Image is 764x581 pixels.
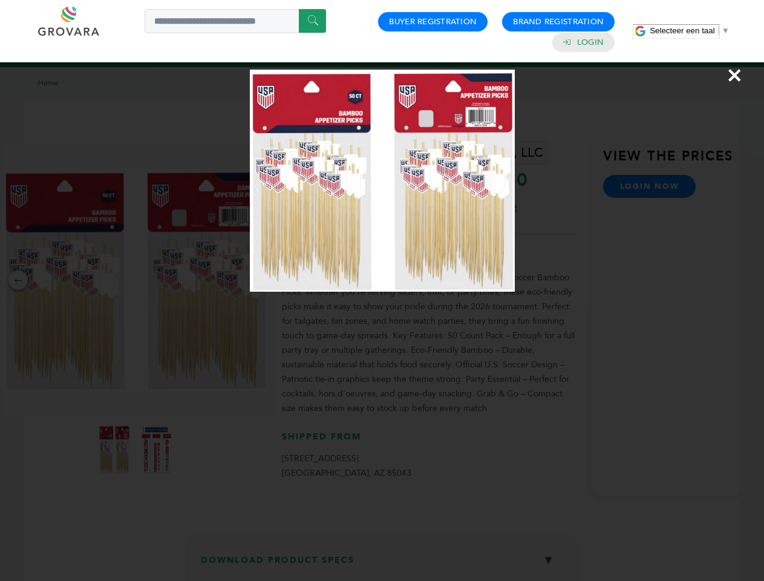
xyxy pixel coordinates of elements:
[577,37,604,48] a: Login
[726,58,743,92] span: ×
[250,70,515,292] img: Image Preview
[718,26,719,35] span: ​
[145,9,326,33] input: Search a product or brand...
[650,26,714,35] span: Selecteer een taal
[513,16,604,27] a: Brand Registration
[650,26,730,35] a: Selecteer een taal​
[722,26,730,35] span: ▼
[389,16,477,27] a: Buyer Registration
